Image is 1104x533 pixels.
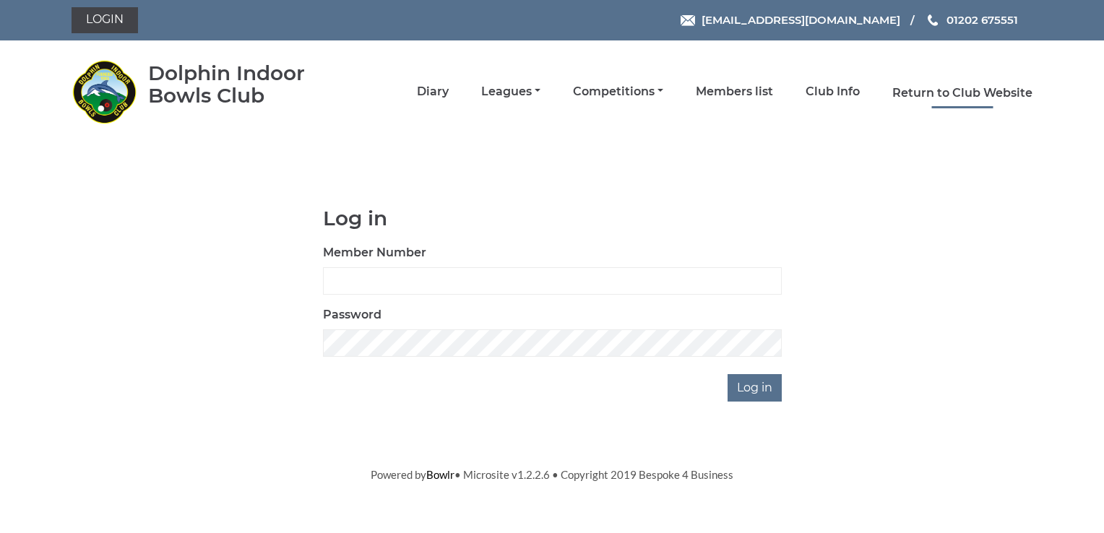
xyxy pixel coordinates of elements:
[696,84,773,100] a: Members list
[426,468,454,481] a: Bowlr
[702,13,900,27] span: [EMAIL_ADDRESS][DOMAIN_NAME]
[806,84,860,100] a: Club Info
[681,15,695,26] img: Email
[728,374,782,402] input: Log in
[72,7,138,33] a: Login
[926,12,1018,28] a: Phone us 01202 675551
[371,468,733,481] span: Powered by • Microsite v1.2.2.6 • Copyright 2019 Bespoke 4 Business
[681,12,900,28] a: Email [EMAIL_ADDRESS][DOMAIN_NAME]
[323,207,782,230] h1: Log in
[417,84,449,100] a: Diary
[323,244,426,261] label: Member Number
[148,62,347,107] div: Dolphin Indoor Bowls Club
[946,13,1018,27] span: 01202 675551
[323,306,381,324] label: Password
[573,84,663,100] a: Competitions
[72,59,137,124] img: Dolphin Indoor Bowls Club
[481,84,540,100] a: Leagues
[928,14,938,26] img: Phone us
[892,85,1032,101] a: Return to Club Website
